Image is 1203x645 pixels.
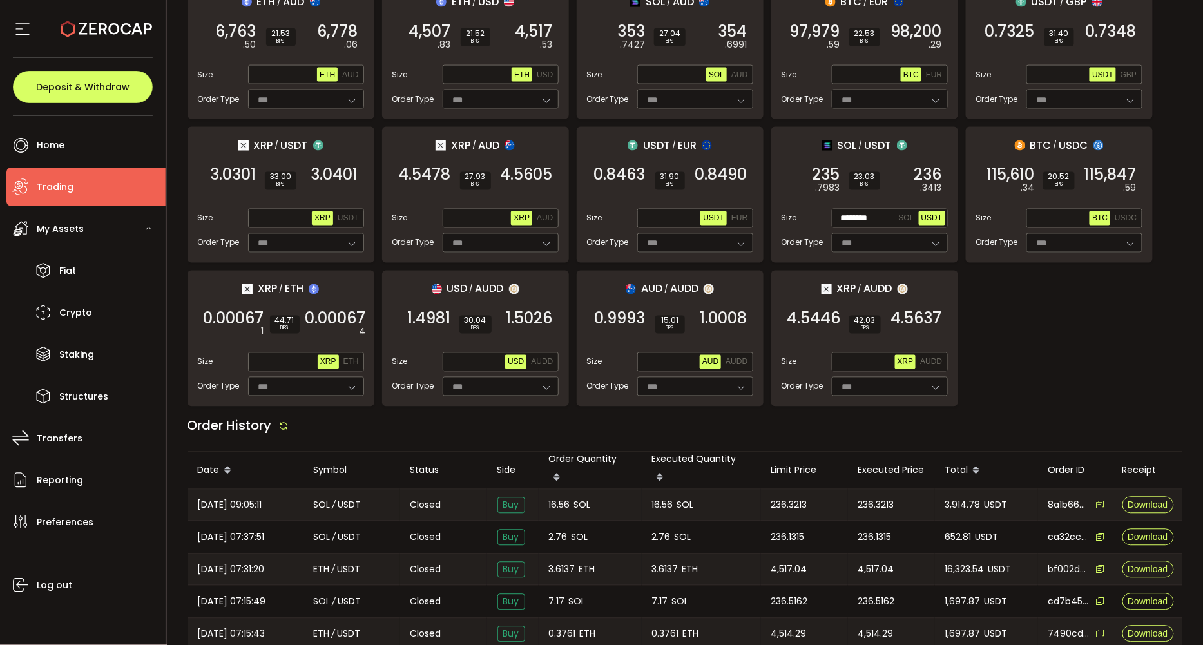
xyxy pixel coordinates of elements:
span: Size [198,213,213,224]
span: 4,517 [515,25,553,38]
button: USDT [1090,68,1116,82]
span: EUR [678,137,697,153]
em: / [859,140,863,151]
span: 1.4981 [408,313,451,325]
span: SOL [314,498,331,513]
span: Size [392,213,408,224]
span: 236.3213 [858,498,894,513]
span: 236.3213 [771,498,807,513]
span: USDT [985,498,1008,513]
span: SOL [574,498,591,513]
span: 115,610 [987,169,1035,182]
span: Size [782,356,797,368]
em: .59 [827,38,840,52]
button: Download [1122,561,1174,578]
span: AUDD [531,358,553,367]
span: Crypto [59,303,92,322]
button: AUD [729,68,750,82]
span: AUD [537,214,553,223]
span: ca32cce3-4408-4855-9aab-90e808c0d8f8 [1048,531,1090,544]
button: AUDD [918,355,945,369]
span: Order Type [587,93,629,105]
span: USD [537,70,553,79]
span: Transfers [37,429,82,448]
span: 7490cdf3-6b5e-4bad-ad04-d8f2982e7bfa [1048,628,1090,641]
span: USDT [921,214,943,223]
button: XRP [511,211,532,226]
span: 1.0008 [700,313,747,325]
span: XRP [514,214,530,223]
span: Size [976,213,992,224]
i: BPS [659,37,680,45]
i: BPS [465,181,486,189]
span: Size [976,69,992,81]
em: / [672,140,676,151]
span: 0.7348 [1086,25,1137,38]
span: Home [37,136,64,155]
span: [DATE] 07:37:51 [198,530,265,545]
span: 0.7325 [985,25,1035,38]
span: AUD [731,70,747,79]
span: Structures [59,387,108,406]
em: .83 [438,38,451,52]
span: Download [1128,597,1168,606]
span: 21.53 [271,30,291,37]
span: 0.8490 [695,169,747,182]
em: .6991 [726,38,747,52]
span: Download [1128,565,1168,574]
img: usd_portfolio.svg [432,284,442,294]
em: / [332,563,336,577]
span: SOL [899,214,914,223]
span: SOL [838,137,857,153]
img: xrp_portfolio.png [822,284,832,294]
div: Limit Price [761,463,848,478]
span: 3.0301 [211,169,256,182]
span: 2.76 [652,530,671,545]
button: Download [1122,529,1174,546]
span: Deposit & Withdraw [36,82,130,91]
button: XRP [318,355,339,369]
em: / [279,284,283,295]
span: 236.1315 [771,530,805,545]
span: ETH [579,563,595,577]
span: Closed [410,499,441,512]
span: Reporting [37,471,83,490]
span: BTC [1030,137,1052,153]
span: Order History [188,417,272,435]
span: AUDD [920,358,942,367]
i: BPS [271,37,291,45]
span: AUDD [726,358,747,367]
span: 0.8463 [594,169,646,182]
span: 22.53 [854,30,875,37]
span: Buy [497,530,525,546]
button: USD [505,355,526,369]
span: 31.40 [1050,30,1069,37]
span: USDT [643,137,670,153]
em: .7983 [816,182,840,195]
span: 42.03 [854,317,876,325]
span: Order Type [198,381,240,392]
span: XRP [451,137,470,153]
i: BPS [854,181,875,189]
iframe: Chat Widget [1139,583,1203,645]
span: USDC [1059,137,1088,153]
span: Size [392,69,408,81]
span: Order Type [976,93,1018,105]
button: AUD [534,211,555,226]
span: Order Type [392,93,434,105]
span: 4.5446 [787,313,841,325]
img: aud_portfolio.svg [626,284,636,294]
img: zuPXiwguUFiBOIQyqLOiXsnnNitlx7q4LCwEbLHADjIpTka+Lip0HH8D0VTrd02z+wEAAAAASUVORK5CYII= [704,284,714,294]
span: 652.81 [945,530,972,545]
em: / [332,530,336,545]
span: Size [198,69,213,81]
span: XRP [254,137,273,153]
button: USDT [335,211,361,226]
span: Buy [497,497,525,514]
em: .29 [929,38,942,52]
span: Order Type [198,237,240,249]
em: .7427 [621,38,646,52]
span: USDT [338,530,361,545]
span: 0.00067 [204,313,264,325]
span: Size [392,356,408,368]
